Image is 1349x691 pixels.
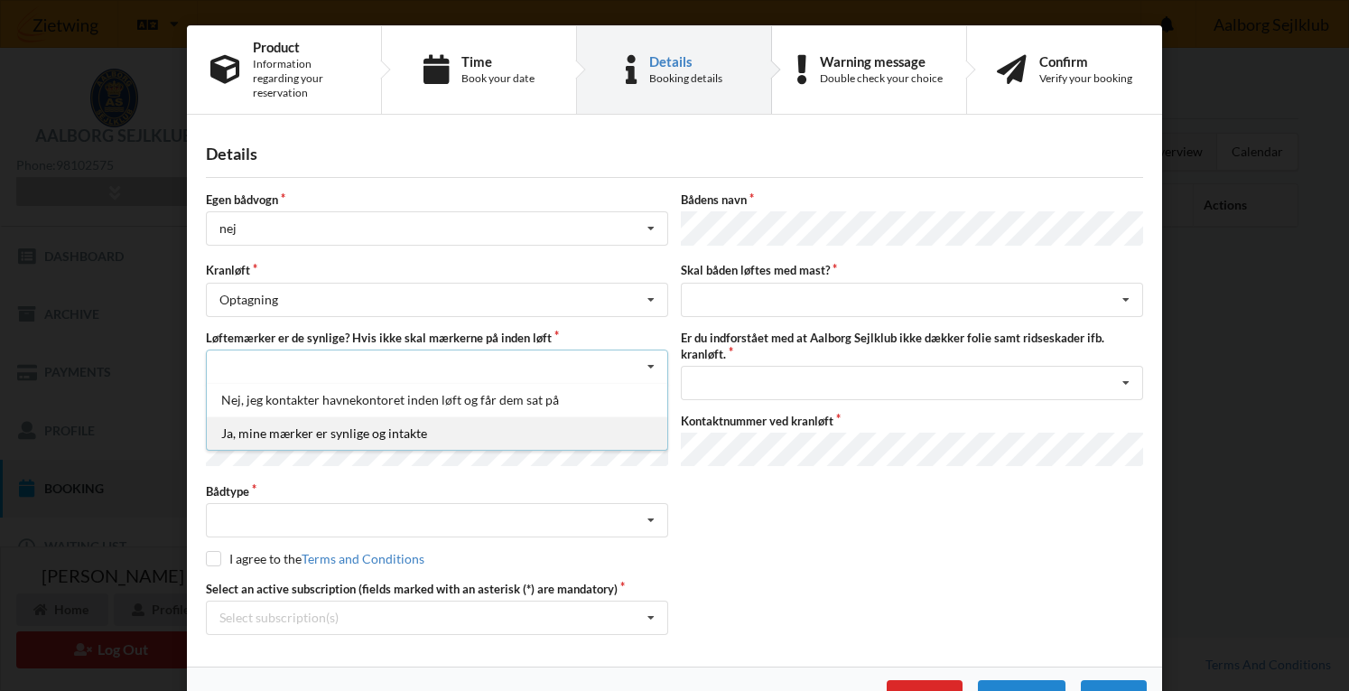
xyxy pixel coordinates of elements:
[1039,71,1132,86] div: Verify your booking
[649,71,722,86] div: Booking details
[206,144,1143,164] div: Details
[820,54,943,69] div: Warning message
[219,222,237,235] div: nej
[206,191,668,208] label: Egen bådvogn
[649,54,722,69] div: Details
[1039,54,1132,69] div: Confirm
[207,383,667,416] div: Nej, jeg kontakter havnekontoret inden løft og får dem sat på
[206,483,668,500] label: Bådtype
[206,551,424,566] label: I agree to the
[681,191,1143,208] label: Bådens navn
[681,262,1143,278] label: Skal båden løftes med mast?
[461,71,535,86] div: Book your date
[253,40,358,54] div: Product
[219,610,339,625] div: Select subscription(s)
[207,416,667,450] div: Ja, mine mærker er synlige og intakte
[302,551,424,566] a: Terms and Conditions
[206,262,668,278] label: Kranløft
[820,71,943,86] div: Double check your choice
[206,330,668,346] label: Løftemærker er de synlige? Hvis ikke skal mærkerne på inden løft
[219,294,278,306] div: Optagning
[681,330,1143,362] label: Er du indforstået med at Aalborg Sejlklub ikke dækker folie samt ridseskader ifb. kranløft.
[206,581,668,597] label: Select an active subscription (fields marked with an asterisk (*) are mandatory)
[461,54,535,69] div: Time
[253,57,358,100] div: Information regarding your reservation
[681,413,1143,429] label: Kontaktnummer ved kranløft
